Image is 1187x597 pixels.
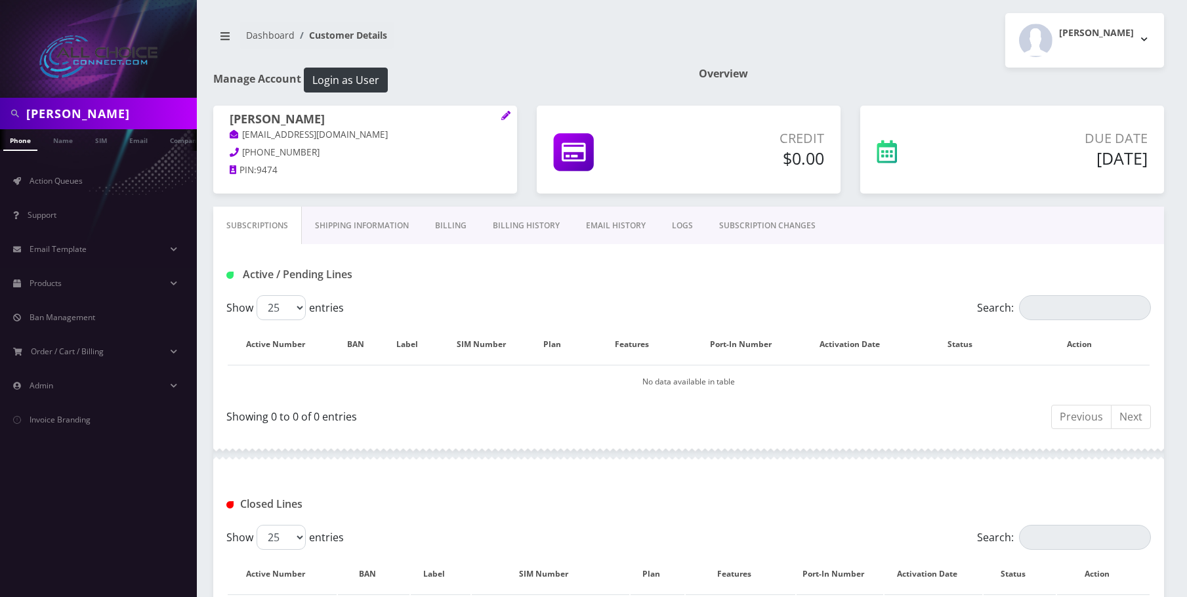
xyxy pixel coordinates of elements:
[226,525,344,550] label: Show entries
[89,129,114,150] a: SIM
[226,498,522,510] h1: Closed Lines
[974,148,1148,168] h5: [DATE]
[257,164,278,176] span: 9474
[213,207,302,245] a: Subscriptions
[411,555,470,593] th: Label: activate to sort column ascending
[472,555,629,593] th: SIM Number: activate to sort column ascending
[228,555,337,593] th: Active Number: activate to sort column descending
[1111,405,1151,429] a: Next
[226,272,234,279] img: Active / Pending Lines
[242,146,320,158] span: [PHONE_NUMBER]
[1057,555,1150,593] th: Action : activate to sort column ascending
[226,403,679,424] div: Showing 0 to 0 of 0 entries
[387,325,441,363] th: Label: activate to sort column ascending
[706,207,829,245] a: SUBSCRIPTION CHANGES
[257,295,306,320] select: Showentries
[246,29,295,41] a: Dashboard
[163,129,207,150] a: Company
[675,148,824,168] h5: $0.00
[583,325,692,363] th: Features: activate to sort column ascending
[226,295,344,320] label: Show entries
[226,501,234,508] img: Closed Lines
[338,555,409,593] th: BAN: activate to sort column ascending
[26,101,194,126] input: Search in Company
[1019,525,1151,550] input: Search:
[984,555,1056,593] th: Status: activate to sort column ascending
[1019,295,1151,320] input: Search:
[304,68,388,93] button: Login as User
[1005,13,1164,68] button: [PERSON_NAME]
[1051,405,1112,429] a: Previous
[123,129,154,150] a: Email
[480,207,573,245] a: Billing History
[226,268,522,281] h1: Active / Pending Lines
[39,35,157,78] img: All Choice Connect
[797,555,883,593] th: Port-In Number: activate to sort column ascending
[47,129,79,150] a: Name
[631,555,684,593] th: Plan: activate to sort column ascending
[3,129,37,151] a: Phone
[213,22,679,59] nav: breadcrumb
[228,325,337,363] th: Active Number: activate to sort column ascending
[301,72,388,86] a: Login as User
[28,209,56,220] span: Support
[1059,28,1134,39] h2: [PERSON_NAME]
[911,325,1020,363] th: Status: activate to sort column ascending
[30,175,83,186] span: Action Queues
[230,112,501,128] h1: [PERSON_NAME]
[30,312,95,323] span: Ban Management
[31,346,104,357] span: Order / Cart / Billing
[699,68,1165,80] h1: Overview
[974,129,1148,148] p: Due Date
[30,414,91,425] span: Invoice Branding
[230,129,388,142] a: [EMAIL_ADDRESS][DOMAIN_NAME]
[442,325,533,363] th: SIM Number: activate to sort column ascending
[686,555,795,593] th: Features: activate to sort column ascending
[535,325,583,363] th: Plan: activate to sort column ascending
[675,129,824,148] p: Credit
[213,68,679,93] h1: Manage Account
[295,28,387,42] li: Customer Details
[977,295,1151,320] label: Search:
[338,325,386,363] th: BAN: activate to sort column ascending
[977,525,1151,550] label: Search:
[885,555,982,593] th: Activation Date: activate to sort column ascending
[30,278,62,289] span: Products
[257,525,306,550] select: Showentries
[694,325,801,363] th: Port-In Number: activate to sort column ascending
[30,380,53,391] span: Admin
[802,325,910,363] th: Activation Date: activate to sort column ascending
[573,207,659,245] a: EMAIL HISTORY
[659,207,706,245] a: LOGS
[1022,325,1150,363] th: Action: activate to sort column ascending
[302,207,422,245] a: Shipping Information
[30,243,87,255] span: Email Template
[228,365,1150,398] td: No data available in table
[422,207,480,245] a: Billing
[230,164,257,177] a: PIN:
